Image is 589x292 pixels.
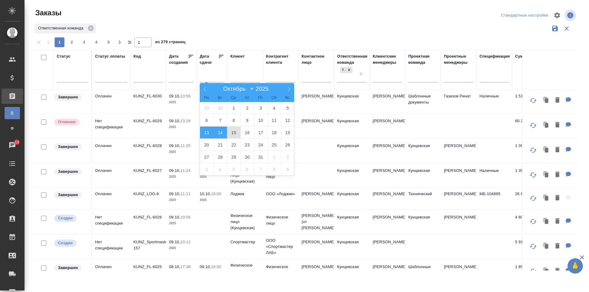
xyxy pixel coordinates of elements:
button: Обновить [526,93,541,108]
td: Газизов Ринат [441,90,476,112]
span: Сентябрь 30, 2025 [214,102,227,114]
button: Для ПМ: рус-англ, под нот. сверхсрочно отмена: не подошли цена и сроки, клиент хотел за один день... [563,119,574,131]
span: Вс [281,96,294,100]
p: 13:28 [180,119,191,123]
span: 4 [91,39,101,45]
span: Ноябрь 2, 2025 [281,151,294,163]
p: Завершен [58,144,78,150]
span: Ф [8,125,17,131]
td: Оплачен [92,188,130,209]
div: Выставляет КМ после отмены со стороны клиента. Если уже после запуска – КМ пишет ПМу про отмену, ... [54,118,88,126]
div: Выставляет КМ при направлении счета или после выполнения всех работ/сдачи заказа клиенту. Окончат... [54,143,88,151]
span: Октябрь 22, 2025 [227,139,241,151]
span: Ноябрь 4, 2025 [214,163,227,175]
span: 2 [67,39,77,45]
span: Октябрь 25, 2025 [268,139,281,151]
div: Выставляет КМ при направлении счета или после выполнения всех работ/сдачи заказа клиенту. Окончат... [54,191,88,199]
td: [PERSON_NAME] [298,115,334,136]
p: 09.10, [169,94,180,98]
td: Кунцевская [405,211,441,233]
span: из 279 страниц [155,38,185,47]
p: ООО «Спортмастер ЛАБ» [266,237,295,256]
span: Октябрь 12, 2025 [281,114,294,126]
td: Кунцевская [334,188,370,209]
span: Посмотреть информацию [564,9,577,21]
span: Октябрь 23, 2025 [241,139,254,151]
p: 09.10, [169,143,180,148]
span: Октябрь 14, 2025 [214,127,227,138]
span: Октябрь 16, 2025 [241,127,254,138]
p: 11:24 [180,168,191,173]
button: Клонировать [541,94,552,107]
span: Октябрь 27, 2025 [200,151,214,163]
p: ООО «Лоджик» [266,191,295,197]
span: Пт [254,96,267,100]
td: [PERSON_NAME] [370,115,405,136]
span: Октябрь 21, 2025 [214,139,227,151]
select: Month [220,85,254,92]
span: Октябрь 29, 2025 [227,151,241,163]
span: Ноябрь 6, 2025 [241,163,254,175]
td: 1 395,00 ₽ [512,165,543,186]
td: [PERSON_NAME] [441,140,476,161]
span: Октябрь 8, 2025 [227,114,241,126]
span: Октябрь 20, 2025 [200,139,214,151]
span: Октябрь 4, 2025 [268,102,281,114]
div: Проектные менеджеры [444,53,473,66]
div: Кунцевская [340,66,353,74]
p: Спортмастер [230,239,260,245]
td: 1 858,98 ₽ [512,261,543,282]
div: Контактное лицо [302,53,331,66]
span: Ноябрь 9, 2025 [281,163,294,175]
td: [PERSON_NAME] [370,211,405,233]
td: [PERSON_NAME] [298,236,334,257]
div: split button [499,11,550,20]
p: Создан [58,215,73,221]
button: Клонировать [541,215,552,228]
p: 16:00 [211,264,221,269]
p: 11:11 [180,192,191,196]
button: Клонировать [541,192,552,204]
input: Год [254,85,274,92]
td: Кунцевская [405,165,441,186]
div: Контрагент клиента [266,53,295,66]
td: [PERSON_NAME] [370,236,405,257]
span: Октябрь 28, 2025 [214,151,227,163]
p: Физическое лицо [266,214,295,226]
p: KUNZ_LOG-6 [133,191,163,197]
p: 2025 [200,270,224,276]
span: Сентябрь 29, 2025 [200,102,214,114]
span: Заказы [34,8,61,18]
p: Завершен [58,169,78,175]
p: 17:38 [180,264,191,269]
td: Кунцевская [334,115,370,136]
span: Октябрь 1, 2025 [227,102,241,114]
p: KUNZ_Sportmaster-157 [133,239,163,251]
span: Чт [240,96,254,100]
button: 4 [91,37,101,47]
p: KUNZ_FL-6027 [133,168,163,174]
p: KUNZ_FL-6028 [133,143,163,149]
p: 16:00 [211,192,221,196]
button: Клонировать [541,265,552,277]
p: 09.10, [169,215,180,219]
td: Кунцевская [334,90,370,112]
span: Ноябрь 3, 2025 [200,163,214,175]
p: Завершен [58,265,78,271]
a: В [5,107,20,119]
td: [PERSON_NAME] [370,188,405,209]
span: Октябрь 6, 2025 [200,114,214,126]
button: 3 [79,37,89,47]
span: Октябрь 15, 2025 [227,127,241,138]
td: Нет спецификации [92,115,130,136]
p: 09.10, [169,119,180,123]
p: 2025 [169,174,194,180]
span: Октябрь 31, 2025 [254,151,268,163]
td: [PERSON_NAME] [441,165,476,186]
p: 2025 [169,270,194,276]
td: 26 649,98 ₽ [512,188,543,209]
div: Сумма [515,53,528,59]
td: МБ-104895 [476,188,512,209]
button: Для ПМ: -) полный перенабор справки + перевод печати -) перевод печати на дипломе [563,94,574,107]
p: 2025 [200,197,224,203]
